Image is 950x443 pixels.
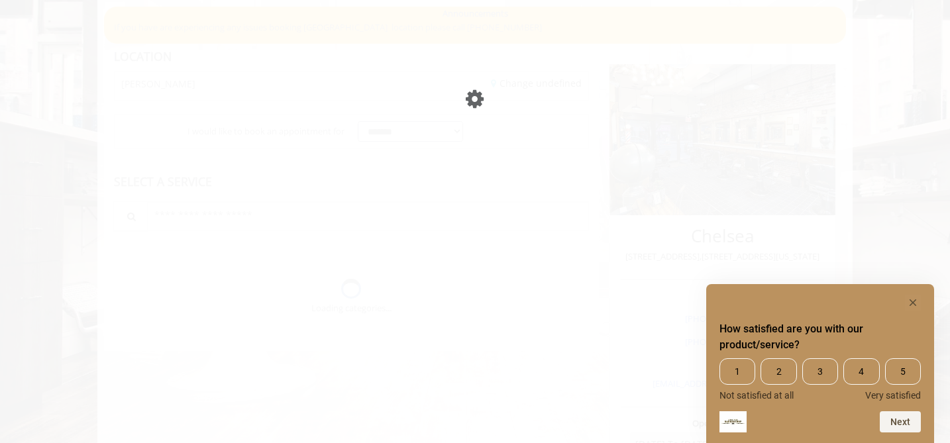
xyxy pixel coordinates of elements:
span: Very satisfied [865,390,921,401]
span: 4 [843,358,879,385]
span: 1 [719,358,755,385]
span: Not satisfied at all [719,390,794,401]
h2: How satisfied are you with our product/service? Select an option from 1 to 5, with 1 being Not sa... [719,321,921,353]
span: 3 [802,358,838,385]
div: How satisfied are you with our product/service? Select an option from 1 to 5, with 1 being Not sa... [719,295,921,432]
button: Next question [880,411,921,432]
button: Hide survey [905,295,921,311]
span: 2 [761,358,796,385]
span: 5 [885,358,921,385]
div: How satisfied are you with our product/service? Select an option from 1 to 5, with 1 being Not sa... [719,358,921,401]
